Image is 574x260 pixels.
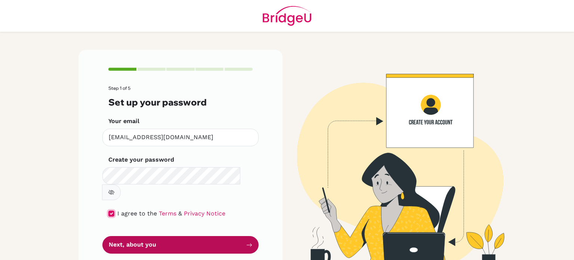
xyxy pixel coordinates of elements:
[159,210,176,217] a: Terms
[108,85,130,91] span: Step 1 of 5
[178,210,182,217] span: &
[108,97,253,108] h3: Set up your password
[184,210,225,217] a: Privacy Notice
[108,117,139,126] label: Your email
[102,129,259,146] input: Insert your email*
[108,155,174,164] label: Create your password
[102,236,259,254] button: Next, about you
[117,210,157,217] span: I agree to the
